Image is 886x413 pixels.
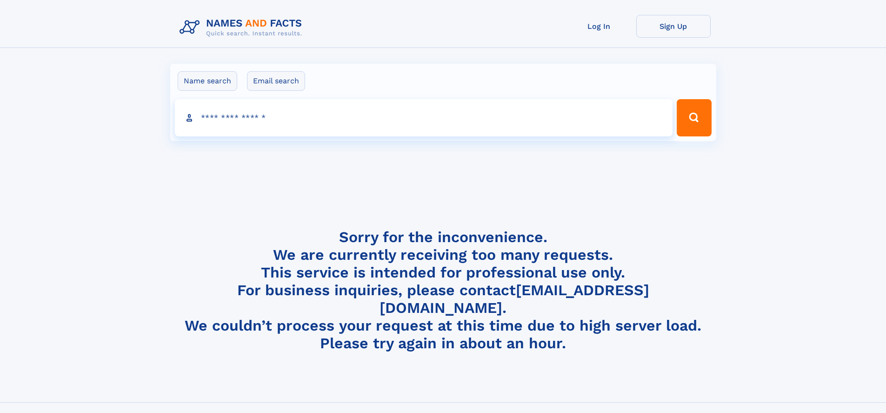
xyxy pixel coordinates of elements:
[176,228,711,352] h4: Sorry for the inconvenience. We are currently receiving too many requests. This service is intend...
[247,71,305,91] label: Email search
[677,99,711,136] button: Search Button
[178,71,237,91] label: Name search
[380,281,649,317] a: [EMAIL_ADDRESS][DOMAIN_NAME]
[562,15,636,38] a: Log In
[636,15,711,38] a: Sign Up
[175,99,673,136] input: search input
[176,15,310,40] img: Logo Names and Facts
